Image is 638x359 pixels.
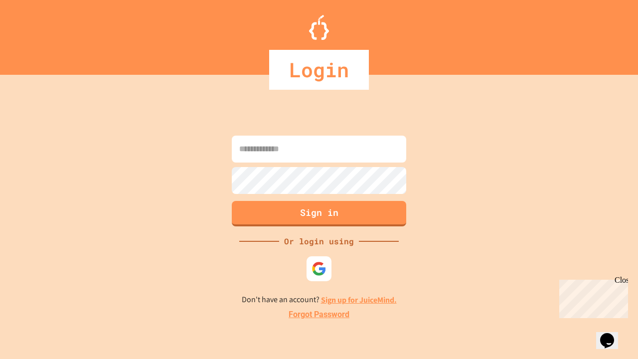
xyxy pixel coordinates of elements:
img: google-icon.svg [312,261,326,276]
div: Login [269,50,369,90]
div: Chat with us now!Close [4,4,69,63]
p: Don't have an account? [242,294,397,306]
a: Sign up for JuiceMind. [321,295,397,305]
img: Logo.svg [309,15,329,40]
iframe: chat widget [596,319,628,349]
iframe: chat widget [555,276,628,318]
a: Forgot Password [289,309,349,321]
button: Sign in [232,201,406,226]
div: Or login using [279,235,359,247]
